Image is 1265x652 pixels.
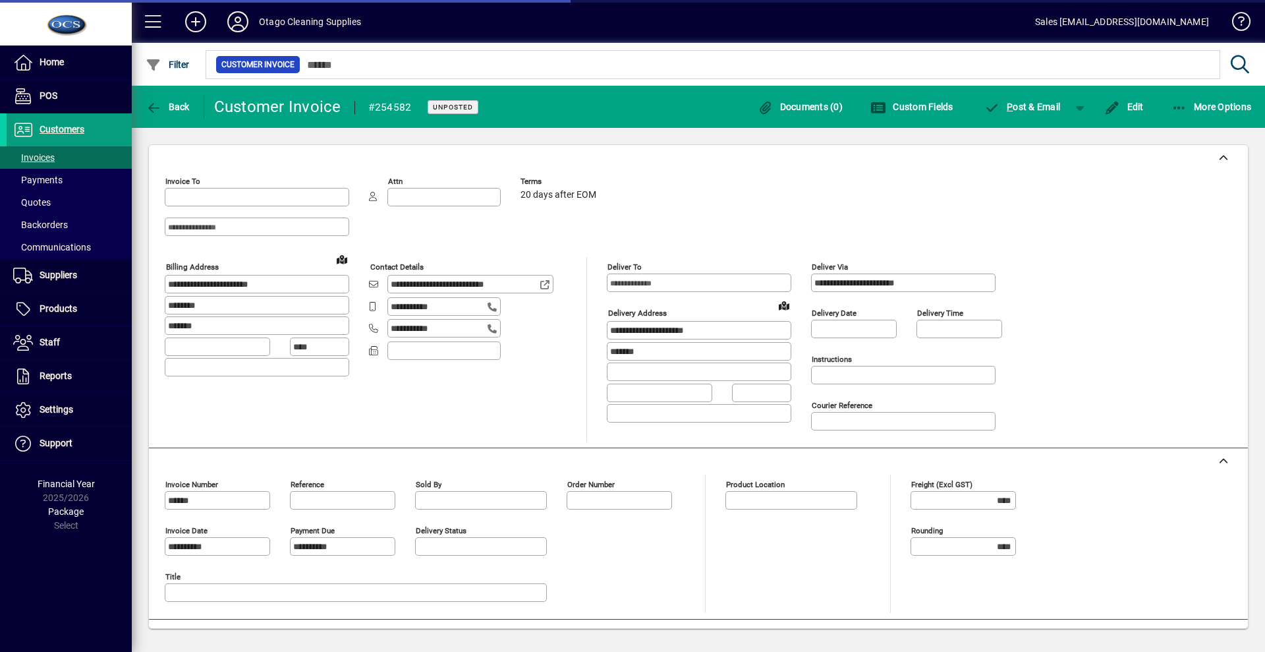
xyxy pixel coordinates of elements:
mat-label: Invoice To [165,177,200,186]
button: Profile [217,10,259,34]
span: Documents (0) [757,102,843,112]
mat-label: Rounding [911,526,943,535]
mat-label: Delivery date [812,309,857,318]
span: Backorders [13,220,68,230]
a: Support [7,427,132,460]
button: Add [175,10,217,34]
span: Unposted [433,103,473,111]
button: Documents (0) [754,95,846,119]
span: ost & Email [984,102,1061,112]
app-page-header-button: Back [132,95,204,119]
mat-label: Deliver via [812,262,848,272]
mat-label: Invoice date [165,526,208,535]
a: Staff [7,326,132,359]
a: Payments [7,169,132,191]
div: Customer Invoice [214,96,341,117]
a: Reports [7,360,132,393]
mat-label: Attn [388,177,403,186]
a: Invoices [7,146,132,169]
span: Customer Invoice [221,58,295,71]
button: Edit [1101,95,1147,119]
mat-label: Delivery status [416,526,466,535]
button: Custom Fields [867,95,957,119]
a: Backorders [7,214,132,236]
a: View on map [331,249,352,270]
span: POS [40,90,57,101]
div: Sales [EMAIL_ADDRESS][DOMAIN_NAME] [1035,11,1209,32]
mat-label: Delivery time [917,309,963,318]
div: Otago Cleaning Supplies [259,11,361,32]
a: Products [7,293,132,326]
a: Knowledge Base [1222,3,1249,45]
span: Edit [1104,102,1144,112]
mat-label: Reference [291,480,324,489]
div: #254582 [368,97,412,118]
span: Invoices [13,152,55,163]
mat-label: Order number [567,480,615,489]
span: Terms [520,177,600,186]
a: View on map [773,295,795,316]
span: 20 days after EOM [520,190,596,200]
button: Back [142,95,193,119]
span: Communications [13,242,91,252]
span: Package [48,506,84,517]
span: Filter [146,59,190,70]
mat-label: Title [165,572,181,581]
span: Products [40,303,77,314]
button: Filter [142,53,193,76]
mat-label: Courier Reference [812,401,872,410]
span: Back [146,102,190,112]
span: Payments [13,175,63,185]
a: Suppliers [7,259,132,292]
span: Support [40,438,72,448]
span: Suppliers [40,270,77,280]
a: Communications [7,236,132,258]
a: Settings [7,394,132,427]
a: Home [7,46,132,79]
mat-label: Freight (excl GST) [911,480,972,489]
span: Custom Fields [870,102,953,112]
mat-label: Instructions [812,355,852,364]
button: More Options [1168,95,1255,119]
span: Home [40,57,64,67]
button: Post & Email [978,95,1067,119]
mat-label: Deliver To [607,262,642,272]
a: POS [7,80,132,113]
span: Customers [40,124,84,134]
span: Financial Year [38,479,95,489]
mat-label: Sold by [416,480,441,489]
span: More Options [1171,102,1252,112]
span: Reports [40,370,72,381]
span: Staff [40,337,60,347]
a: Quotes [7,191,132,214]
span: Quotes [13,197,51,208]
span: Settings [40,404,73,415]
mat-label: Invoice number [165,480,218,489]
mat-label: Product location [726,480,785,489]
mat-label: Payment due [291,526,335,535]
span: P [1007,102,1013,112]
